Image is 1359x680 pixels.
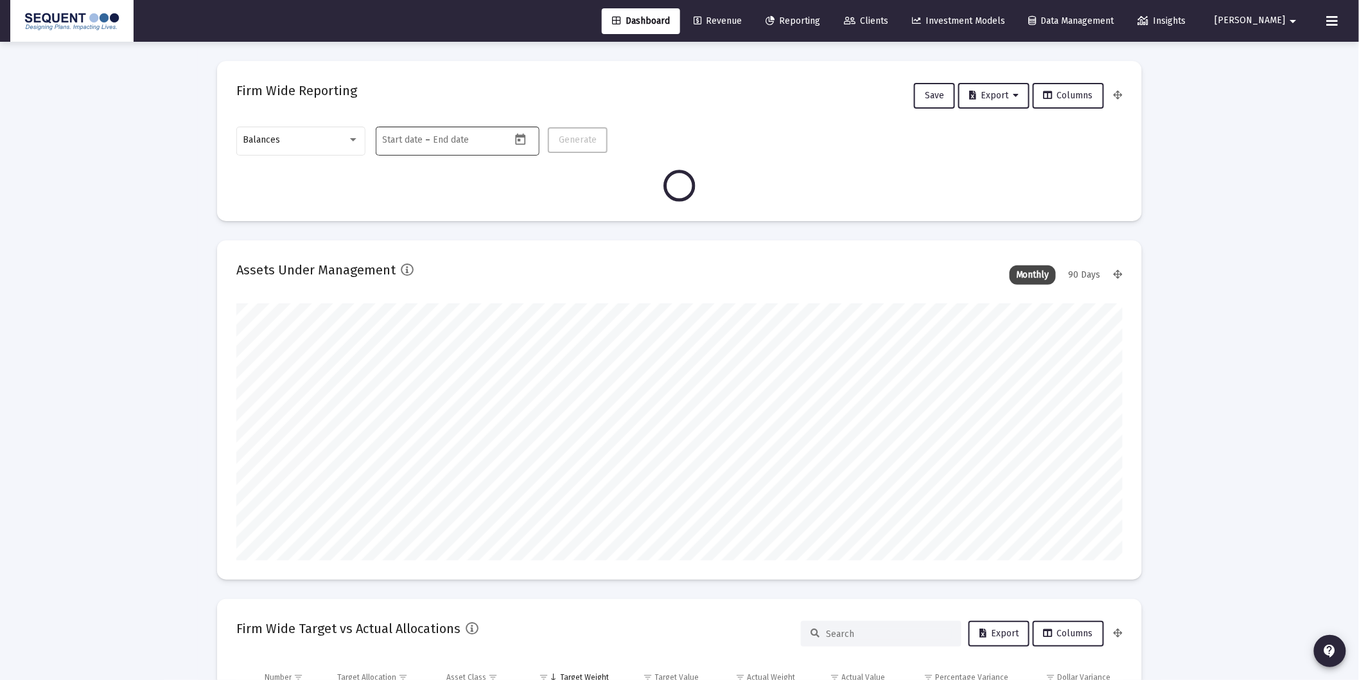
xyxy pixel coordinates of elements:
span: Generate [559,134,597,145]
a: Data Management [1019,8,1125,34]
span: Export [979,628,1019,639]
button: Export [969,621,1030,647]
h2: Firm Wide Target vs Actual Allocations [236,618,460,639]
span: Reporting [766,15,820,26]
span: Export [969,90,1019,101]
button: [PERSON_NAME] [1200,8,1317,33]
button: Save [914,83,955,109]
span: Data Management [1029,15,1114,26]
span: Dashboard [612,15,670,26]
h2: Assets Under Management [236,260,396,280]
span: Insights [1138,15,1186,26]
a: Revenue [683,8,752,34]
span: Balances [243,134,281,145]
span: Clients [844,15,888,26]
img: Dashboard [20,8,124,34]
button: Generate [548,127,608,153]
span: [PERSON_NAME] [1215,15,1286,26]
input: End date [434,135,495,145]
button: Columns [1033,83,1104,109]
div: 90 Days [1062,265,1107,285]
span: Revenue [694,15,742,26]
span: – [426,135,431,145]
button: Columns [1033,621,1104,647]
button: Export [958,83,1030,109]
span: Save [925,90,944,101]
input: Search [826,629,952,640]
mat-icon: contact_support [1322,643,1338,659]
a: Clients [834,8,899,34]
span: Investment Models [912,15,1005,26]
a: Dashboard [602,8,680,34]
mat-icon: arrow_drop_down [1286,8,1301,34]
span: Columns [1044,90,1093,101]
div: Monthly [1010,265,1056,285]
button: Open calendar [511,130,530,148]
h2: Firm Wide Reporting [236,80,357,101]
a: Insights [1128,8,1197,34]
a: Reporting [755,8,830,34]
input: Start date [383,135,423,145]
a: Investment Models [902,8,1015,34]
span: Columns [1044,628,1093,639]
